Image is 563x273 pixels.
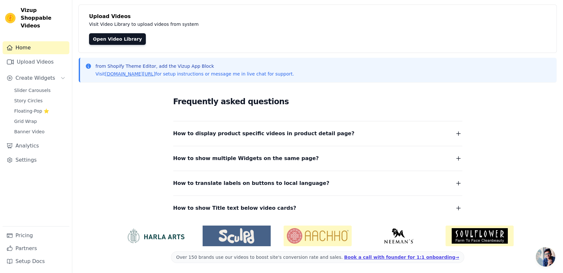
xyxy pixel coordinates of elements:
[10,96,69,105] a: Story Circles
[15,74,55,82] span: Create Widgets
[14,97,43,104] span: Story Circles
[89,20,378,28] p: Visit Video Library to upload videos from system
[3,41,69,54] a: Home
[10,86,69,95] a: Slider Carousels
[14,108,49,114] span: Floating-Pop ⭐
[173,129,355,138] span: How to display product specific videos in product detail page?
[344,255,459,260] a: Book a call with founder for 1:1 onboarding
[3,56,69,68] a: Upload Videos
[3,139,69,152] a: Analytics
[10,117,69,126] a: Grid Wrap
[173,179,462,188] button: How to translate labels on buttons to local language?
[10,106,69,116] a: Floating-Pop ⭐
[173,179,329,188] span: How to translate labels on buttons to local language?
[365,228,433,244] img: Neeman's
[446,226,514,246] img: Soulflower
[173,95,462,108] h2: Frequently asked questions
[14,118,37,125] span: Grid Wrap
[3,72,69,85] button: Create Widgets
[173,204,297,213] span: How to show Title text below video cards?
[3,229,69,242] a: Pricing
[122,228,190,244] img: HarlaArts
[284,226,352,246] img: Aachho
[96,63,294,69] p: from Shopify Theme Editor, add the Vizup App Block
[10,127,69,136] a: Banner Video
[173,204,462,213] button: How to show Title text below video cards?
[21,6,67,30] span: Vizup Shoppable Videos
[203,228,271,244] img: Sculpd US
[3,255,69,268] a: Setup Docs
[173,129,462,138] button: How to display product specific videos in product detail page?
[3,242,69,255] a: Partners
[89,33,146,45] a: Open Video Library
[96,71,294,77] p: Visit for setup instructions or message me in live chat for support.
[89,13,546,20] h4: Upload Videos
[3,154,69,167] a: Settings
[14,128,45,135] span: Banner Video
[173,154,462,163] button: How to show multiple Widgets on the same page?
[105,71,156,76] a: [DOMAIN_NAME][URL]
[173,154,319,163] span: How to show multiple Widgets on the same page?
[5,13,15,23] img: Vizup
[14,87,51,94] span: Slider Carousels
[536,247,555,267] a: Open chat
